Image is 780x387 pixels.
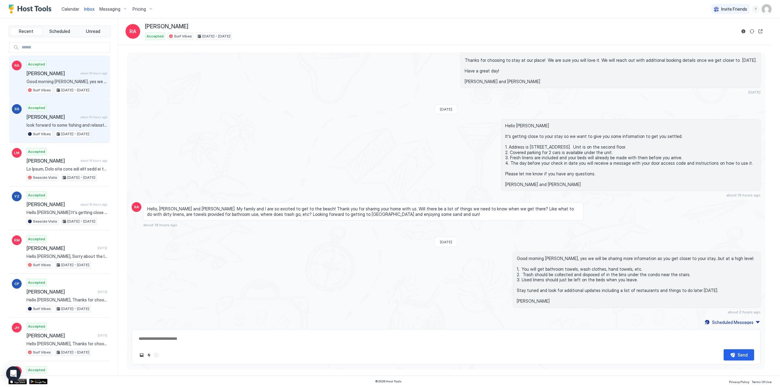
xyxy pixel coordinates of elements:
[27,245,95,251] span: [PERSON_NAME]
[80,71,107,75] span: about 18 hours ago
[27,158,78,164] span: [PERSON_NAME]
[134,204,139,210] span: RA
[27,201,78,207] span: [PERSON_NAME]
[14,237,20,243] span: RM
[757,28,764,35] button: Open reservation
[440,240,452,244] span: [DATE]
[27,210,107,215] span: Hello [PERSON_NAME] It's getting close to your stay so we want to give you some information to ge...
[738,352,748,358] div: Send
[28,149,45,154] span: Accepted
[202,33,230,39] span: [DATE] - [DATE]
[14,281,19,287] span: CF
[28,62,45,67] span: Accepted
[138,351,145,359] button: Upload image
[729,378,749,385] a: Privacy Policy
[129,28,136,35] span: RA
[28,236,45,242] span: Accepted
[28,280,45,285] span: Accepted
[86,29,100,34] span: Unread
[9,5,54,14] a: Host Tools Logo
[752,5,759,13] div: menu
[67,219,95,224] span: [DATE] - [DATE]
[28,105,45,111] span: Accepted
[27,332,95,339] span: [PERSON_NAME]
[27,79,107,84] span: Good morning [PERSON_NAME], yes we will be sharing more information as you get closer to your sta...
[145,23,188,30] span: [PERSON_NAME]
[28,192,45,198] span: Accepted
[14,194,19,199] span: YZ
[77,27,109,36] button: Unread
[27,289,95,295] span: [PERSON_NAME]
[721,6,747,12] span: Invite Friends
[27,254,107,259] span: Hello [PERSON_NAME], Sorry about the lights, there may be a few in the closet between the bedroom...
[67,175,95,180] span: [DATE] - [DATE]
[14,325,19,330] span: JH
[33,87,51,93] span: Surf Vibes
[29,379,48,384] a: Google Play Store
[80,115,107,119] span: about 16 hours ago
[145,351,153,359] button: Quick reply
[19,42,110,53] input: Input Field
[752,380,771,384] span: Terms Of Use
[33,262,51,268] span: Surf Vibes
[33,219,57,224] span: Seaside Vista
[143,223,177,227] span: about 18 hours ago
[9,26,111,37] div: tab-group
[748,90,760,94] span: [DATE]
[440,107,452,111] span: [DATE]
[33,306,51,311] span: Surf Vibes
[61,306,89,311] span: [DATE] - [DATE]
[27,114,78,120] span: [PERSON_NAME]
[752,378,771,385] a: Terms Of Use
[80,202,107,206] span: about 19 hours ago
[712,319,753,325] div: Scheduled Messages
[9,379,27,384] a: App Store
[61,131,89,137] span: [DATE] - [DATE]
[10,27,42,36] button: Recent
[729,380,749,384] span: Privacy Policy
[726,193,760,197] span: about 19 hours ago
[728,310,760,314] span: about 2 hours ago
[61,350,89,355] span: [DATE] - [DATE]
[748,28,756,35] button: Sync reservation
[762,4,771,14] div: User profile
[84,6,94,12] a: Inbox
[61,87,89,93] span: [DATE] - [DATE]
[505,123,757,187] span: Hello [PERSON_NAME] It's getting close to your stay so we want to give you some information to ge...
[27,166,107,172] span: Lo Ipsum, Dolo sita cons adi elit sedd ei tem. In ut lab etdol ma aliq enima min veni Q nostru ex...
[517,256,757,304] span: Good morning [PERSON_NAME], yes we will be sharing more information as you get closer to your sta...
[174,33,192,39] span: Surf Vibes
[33,131,51,137] span: Surf Vibes
[14,106,19,112] span: SS
[465,47,757,84] span: Hello [PERSON_NAME], Thanks for choosing to stay at our place! We are sure you will love it. We w...
[14,150,19,156] span: LM
[99,6,120,12] span: Messaging
[33,350,51,355] span: Surf Vibes
[80,159,107,163] span: about 19 hours ago
[44,27,76,36] button: Scheduled
[61,262,89,268] span: [DATE] - [DATE]
[27,70,78,76] span: [PERSON_NAME]
[62,6,79,12] a: Calendar
[6,366,21,381] div: Open Intercom Messenger
[28,367,45,373] span: Accepted
[704,318,760,326] button: Scheduled Messages
[375,379,402,383] span: © 2025 Host Tools
[14,63,19,68] span: RA
[28,324,45,329] span: Accepted
[27,122,107,128] span: look forward to some fishing and relaxation
[147,33,164,39] span: Accepted
[740,28,747,35] button: Reservation information
[27,341,107,347] span: Hello [PERSON_NAME], Thanks for choosing to stay at our place! We are sure you will love it. We w...
[97,290,107,294] span: [DATE]
[724,349,754,361] button: Send
[97,333,107,337] span: [DATE]
[147,206,580,217] span: Hello, [PERSON_NAME] and [PERSON_NAME]. My family and I are so excited to get to the beach! Thank...
[97,246,107,250] span: [DATE]
[19,29,33,34] span: Recent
